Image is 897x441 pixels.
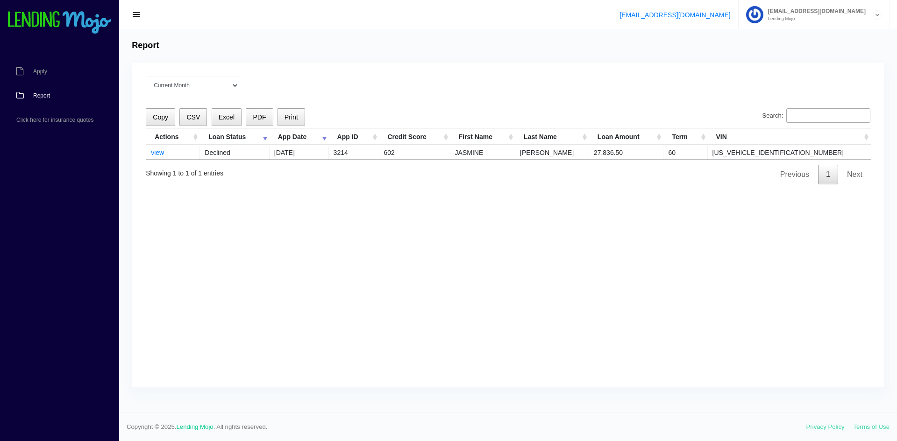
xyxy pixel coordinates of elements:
td: 27,836.50 [589,145,664,160]
a: Previous [772,165,817,184]
td: [PERSON_NAME] [515,145,589,160]
td: 602 [379,145,450,160]
h4: Report [132,41,159,51]
input: Search: [786,108,870,123]
a: Privacy Policy [806,423,845,430]
button: Print [278,108,305,126]
td: [DATE] [270,145,329,160]
button: PDF [246,108,273,126]
img: Profile image [746,6,763,23]
span: Copyright © 2025. . All rights reserved. [127,422,806,432]
span: [EMAIL_ADDRESS][DOMAIN_NAME] [763,8,866,14]
a: [EMAIL_ADDRESS][DOMAIN_NAME] [619,11,730,19]
button: Copy [146,108,175,126]
span: Report [33,93,50,98]
span: Print [285,113,298,121]
th: VIN: activate to sort column ascending [708,129,871,145]
a: 1 [818,165,838,184]
span: CSV [186,113,200,121]
button: CSV [179,108,207,126]
th: App Date: activate to sort column ascending [270,129,329,145]
th: App ID: activate to sort column ascending [329,129,379,145]
div: Showing 1 to 1 of 1 entries [146,163,223,178]
span: Excel [219,113,235,121]
td: 3214 [329,145,379,160]
span: Copy [153,113,168,121]
td: [US_VEHICLE_IDENTIFICATION_NUMBER] [708,145,871,160]
a: Next [839,165,870,184]
label: Search: [762,108,870,123]
span: PDF [253,113,266,121]
td: JASMINE [450,145,515,160]
span: Apply [33,69,47,74]
span: Click here for insurance quotes [16,117,93,123]
small: Lending Mojo [763,16,866,21]
a: Lending Mojo [177,423,214,430]
td: Declined [200,145,269,160]
a: view [151,149,164,156]
th: Credit Score: activate to sort column ascending [379,129,450,145]
img: logo-small.png [7,11,112,35]
a: Terms of Use [853,423,890,430]
td: 60 [663,145,707,160]
th: Loan Amount: activate to sort column ascending [589,129,664,145]
th: Actions: activate to sort column ascending [146,129,200,145]
button: Excel [212,108,242,126]
th: Loan Status: activate to sort column ascending [200,129,269,145]
th: Last Name: activate to sort column ascending [515,129,589,145]
th: First Name: activate to sort column ascending [450,129,515,145]
th: Term: activate to sort column ascending [663,129,707,145]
